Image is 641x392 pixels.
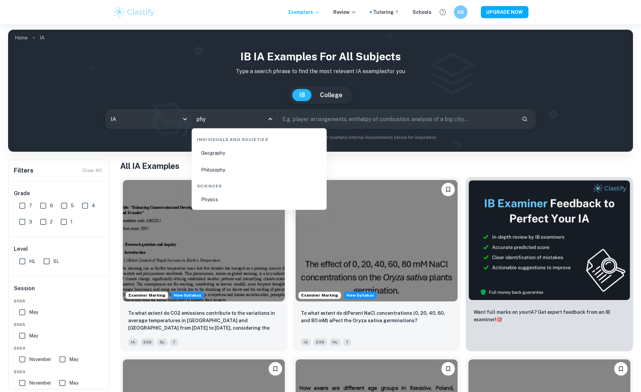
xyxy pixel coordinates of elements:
button: Bookmark [441,362,455,375]
a: Tutoring [373,8,399,16]
span: May [69,379,78,387]
p: IA [40,34,45,41]
span: 1 [71,218,73,225]
div: Sciences [194,177,324,191]
button: IB [292,89,312,101]
input: E.g. player arrangements, enthalpy of combustion, analysis of a big city... [278,110,516,128]
li: Geography [194,145,324,160]
span: Examiner Marking [126,292,168,298]
img: Thumbnail [468,180,630,300]
span: Examiner Marking [299,292,341,298]
p: To what extent do diPerent NaCl concentrations (0, 20, 40, 60, and 80 mM) aPect the Oryza sativa ... [301,309,452,324]
a: Examiner MarkingStarting from the May 2026 session, the ESS IA requirements have changed. We crea... [120,177,287,351]
span: 2026 [14,298,104,304]
span: 5 [71,202,74,209]
span: 2 [50,218,53,225]
span: HL [29,258,35,265]
h6: AB [457,8,465,16]
button: Help and Feedback [437,6,448,18]
img: Clastify logo [113,5,156,19]
h6: Session [14,284,104,298]
span: IA [128,338,138,346]
img: ESS IA example thumbnail: To what extent do CO2 emissions contribu [123,180,285,301]
span: 3 [29,218,32,225]
button: UPGRADE NOW [481,6,528,18]
span: 🎯 [496,317,502,322]
li: Physics [194,191,324,207]
p: To what extent do CO2 emissions contribute to the variations in average temperatures in Indonesia... [128,309,279,332]
span: 7 [170,338,178,346]
span: 7 [343,338,351,346]
span: New Syllabus [344,292,377,299]
button: AB [454,5,467,19]
span: SL [53,258,59,265]
button: Search [519,113,530,125]
h1: All IA Examples [120,160,633,172]
a: ThumbnailWant full marks on yourIA? Get expert feedback from an IB examiner! [466,177,633,351]
a: Home [15,33,28,42]
img: profile cover [8,30,633,152]
a: Examiner MarkingStarting from the May 2026 session, the ESS IA requirements have changed. We crea... [293,177,460,351]
span: 2024 [14,345,104,351]
button: Bookmark [269,362,282,375]
span: 4 [92,202,95,209]
span: May [29,332,38,339]
h6: Grade [14,189,104,198]
span: November [29,356,51,363]
span: SL [157,338,167,346]
span: May [29,308,38,316]
span: New Syllabus [171,292,204,299]
p: Exemplars [288,8,320,16]
p: Review [333,8,356,16]
h1: IB IA examples for all subjects [13,49,628,65]
button: Bookmark [441,183,455,196]
p: Type a search phrase to find the most relevant IA examples for you [13,67,628,76]
span: November [29,379,51,387]
button: College [313,89,349,101]
div: Individuals and Societies [194,131,324,145]
p: Want full marks on your IA ? Get expert feedback from an IB examiner! [474,308,625,323]
span: 2025 [14,322,104,328]
div: Starting from the May 2026 session, the ESS IA requirements have changed. We created this exempla... [344,292,377,299]
span: 7 [29,202,32,209]
p: Not sure what to search for? You can always look through our example Internal Assessments below f... [13,134,628,141]
span: ESS [313,338,327,346]
h6: Filters [14,166,33,175]
img: ESS IA example thumbnail: To what extent do diPerent NaCl concentr [296,180,457,301]
div: Starting from the May 2026 session, the ESS IA requirements have changed. We created this exempla... [171,292,204,299]
h6: Level [14,245,104,253]
span: IA [301,338,311,346]
span: May [69,356,78,363]
li: Philosophy [194,162,324,177]
span: HL [330,338,340,346]
span: 6 [50,202,53,209]
a: Schools [413,8,431,16]
button: Bookmark [614,362,628,375]
div: IA [106,110,191,128]
span: 2023 [14,369,104,375]
span: ESS [141,338,154,346]
button: Close [266,114,275,124]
